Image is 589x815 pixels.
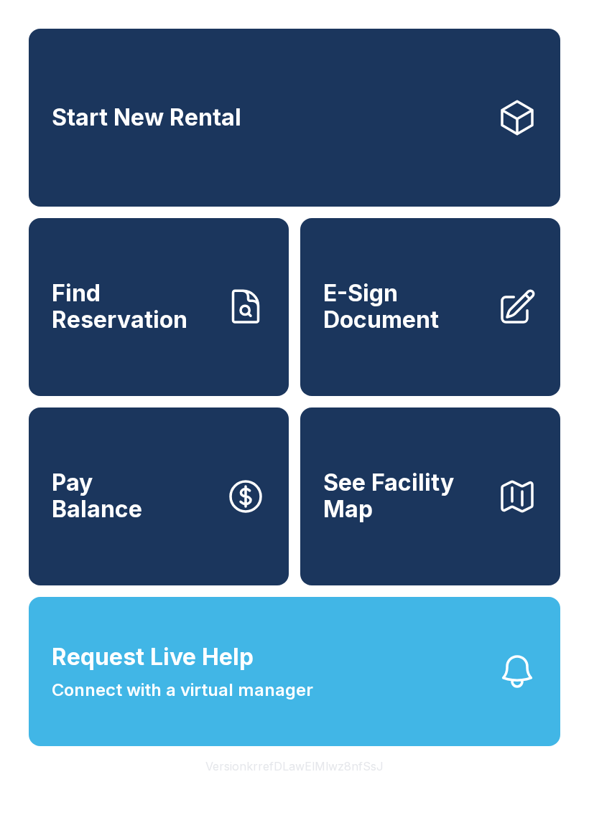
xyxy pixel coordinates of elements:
span: Connect with a virtual manager [52,677,313,703]
button: See Facility Map [300,407,560,585]
span: See Facility Map [323,470,486,522]
button: Request Live HelpConnect with a virtual manager [29,597,560,746]
span: Request Live Help [52,640,254,674]
button: VersionkrrefDLawElMlwz8nfSsJ [194,746,395,786]
a: Find Reservation [29,218,289,396]
a: E-Sign Document [300,218,560,396]
a: Start New Rental [29,29,560,207]
span: E-Sign Document [323,281,486,333]
span: Start New Rental [52,105,241,131]
span: Find Reservation [52,281,214,333]
button: PayBalance [29,407,289,585]
span: Pay Balance [52,470,142,522]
